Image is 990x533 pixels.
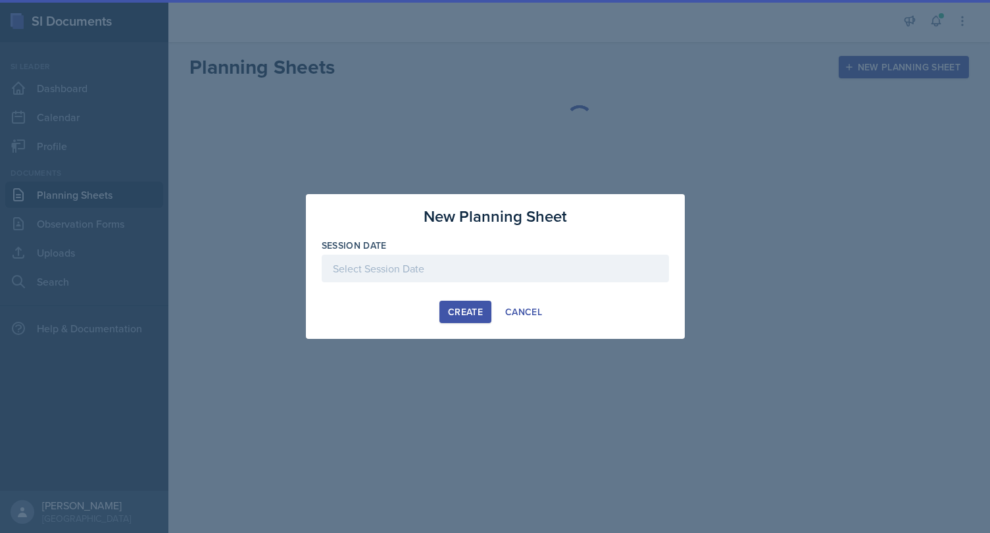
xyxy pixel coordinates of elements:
label: Session Date [322,239,387,252]
button: Create [439,301,491,323]
h3: New Planning Sheet [424,205,567,228]
div: Create [448,307,483,317]
div: Cancel [505,307,542,317]
button: Cancel [497,301,551,323]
